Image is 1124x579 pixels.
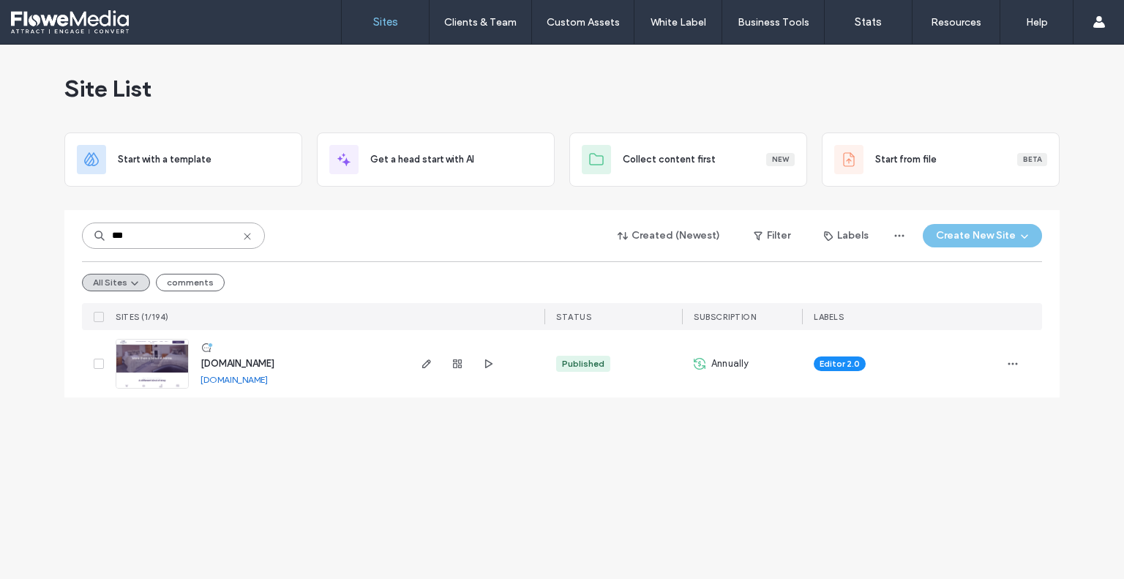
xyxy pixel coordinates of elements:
[201,358,274,369] a: [DOMAIN_NAME]
[623,152,716,167] span: Collect content first
[605,224,733,247] button: Created (Newest)
[694,312,756,322] span: SUBSCRIPTION
[373,15,398,29] label: Sites
[156,274,225,291] button: comments
[820,357,860,370] span: Editor 2.0
[738,16,809,29] label: Business Tools
[64,74,151,103] span: Site List
[547,16,620,29] label: Custom Assets
[651,16,706,29] label: White Label
[875,152,937,167] span: Start from file
[118,152,211,167] span: Start with a template
[33,10,63,23] span: Help
[811,224,882,247] button: Labels
[562,357,604,370] div: Published
[766,153,795,166] div: New
[82,274,150,291] button: All Sites
[370,152,474,167] span: Get a head start with AI
[739,224,805,247] button: Filter
[931,16,981,29] label: Resources
[814,312,844,322] span: LABELS
[317,132,555,187] div: Get a head start with AI
[556,312,591,322] span: STATUS
[822,132,1060,187] div: Start from fileBeta
[1017,153,1047,166] div: Beta
[444,16,517,29] label: Clients & Team
[711,356,749,371] span: Annually
[64,132,302,187] div: Start with a template
[116,312,169,322] span: SITES (1/194)
[923,224,1042,247] button: Create New Site
[855,15,882,29] label: Stats
[1026,16,1048,29] label: Help
[569,132,807,187] div: Collect content firstNew
[201,374,268,385] a: [DOMAIN_NAME]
